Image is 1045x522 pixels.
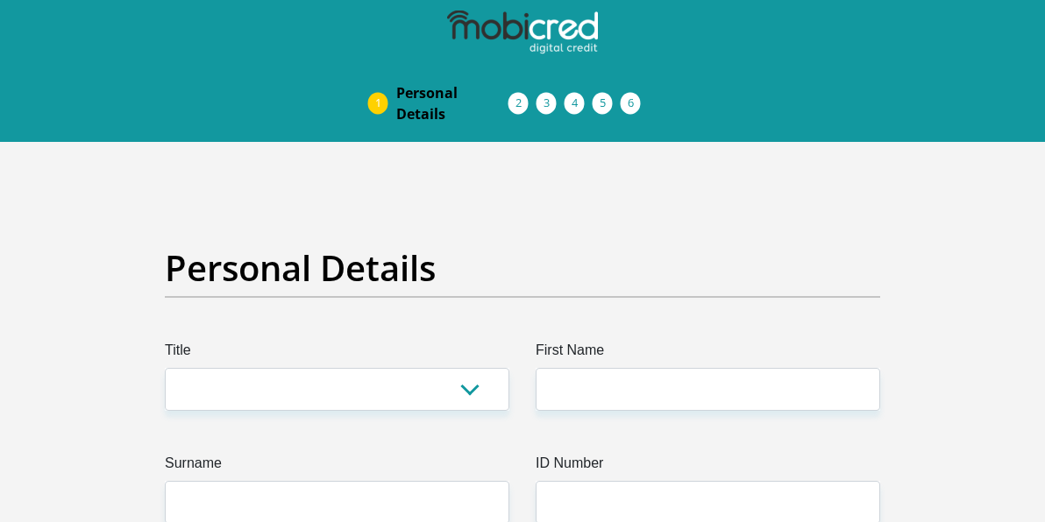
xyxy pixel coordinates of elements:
[447,11,598,54] img: mobicred logo
[536,368,880,411] input: First Name
[382,75,522,131] a: PersonalDetails
[536,340,880,368] label: First Name
[165,247,880,289] h2: Personal Details
[165,453,509,481] label: Surname
[396,82,508,124] span: Personal Details
[165,340,509,368] label: Title
[536,453,880,481] label: ID Number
